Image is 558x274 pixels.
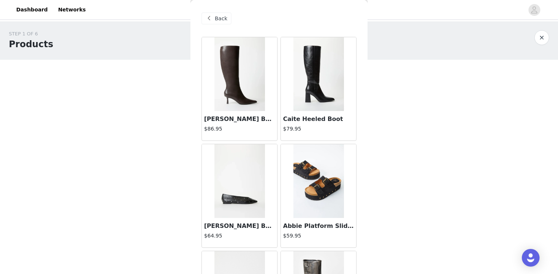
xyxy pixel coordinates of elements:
[283,125,354,133] h4: $79.95
[283,232,354,240] h4: $59.95
[293,144,344,218] img: Abbie Platform Slide Sandal
[9,30,53,38] div: STEP 1 OF 6
[293,37,344,111] img: Caite Heeled Boot
[204,232,275,240] h4: $64.95
[531,4,538,16] div: avatar
[522,249,540,267] div: Open Intercom Messenger
[204,222,275,230] h3: [PERSON_NAME] Ballet Flat
[283,222,354,230] h3: Abbie Platform Slide Sandal
[283,115,354,124] h3: Caite Heeled Boot
[204,115,275,124] h3: [PERSON_NAME] Boot
[12,1,52,18] a: Dashboard
[54,1,90,18] a: Networks
[9,38,53,51] h1: Products
[214,37,265,111] img: Emilia Stiletto Boot
[214,144,265,218] img: Beth Ballet Flat
[204,125,275,133] h4: $86.95
[215,15,227,22] span: Back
